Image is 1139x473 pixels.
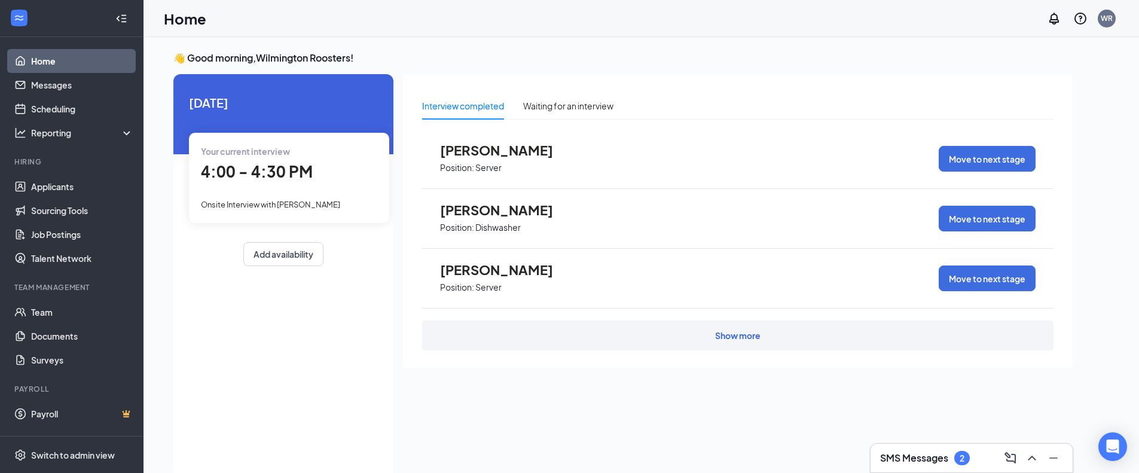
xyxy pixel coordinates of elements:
button: Move to next stage [939,266,1036,291]
a: Job Postings [31,222,133,246]
div: Switch to admin view [31,449,115,461]
span: 4:00 - 4:30 PM [201,161,313,181]
div: Show more [715,329,761,341]
svg: Collapse [115,13,127,25]
button: Minimize [1044,448,1063,468]
svg: Analysis [14,127,26,139]
a: Surveys [31,348,133,372]
div: Reporting [31,127,134,139]
svg: WorkstreamLogo [13,12,25,24]
p: Server [475,162,502,173]
button: ComposeMessage [1001,448,1020,468]
svg: ComposeMessage [1003,451,1018,465]
a: Talent Network [31,246,133,270]
svg: Minimize [1046,451,1061,465]
div: Team Management [14,282,131,292]
svg: ChevronUp [1025,451,1039,465]
span: Onsite Interview with [PERSON_NAME] [201,200,340,209]
span: Your current interview [201,146,290,157]
button: Move to next stage [939,206,1036,231]
a: Scheduling [31,97,133,121]
svg: QuestionInfo [1073,11,1088,26]
h3: 👋 Good morning, Wilmington Roosters ! [173,51,1073,65]
svg: Notifications [1047,11,1061,26]
span: [PERSON_NAME] [440,262,572,277]
a: PayrollCrown [31,402,133,426]
div: Hiring [14,157,131,167]
span: [PERSON_NAME] [440,142,572,158]
div: 2 [960,453,964,463]
a: Home [31,49,133,73]
button: Add availability [243,242,323,266]
a: Applicants [31,175,133,199]
svg: Settings [14,449,26,461]
span: [PERSON_NAME] [440,202,572,218]
div: Waiting for an interview [523,99,613,112]
a: Messages [31,73,133,97]
span: [DATE] [189,93,378,112]
div: Payroll [14,384,131,394]
h3: SMS Messages [880,451,948,465]
div: WR [1101,13,1113,23]
h1: Home [164,8,206,29]
p: Position: [440,282,474,293]
a: Sourcing Tools [31,199,133,222]
a: Team [31,300,133,324]
button: ChevronUp [1022,448,1042,468]
p: Position: [440,222,474,233]
a: Documents [31,324,133,348]
p: Server [475,282,502,293]
p: Dishwasher [475,222,521,233]
button: Move to next stage [939,146,1036,172]
div: Open Intercom Messenger [1098,432,1127,461]
p: Position: [440,162,474,173]
div: Interview completed [422,99,504,112]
